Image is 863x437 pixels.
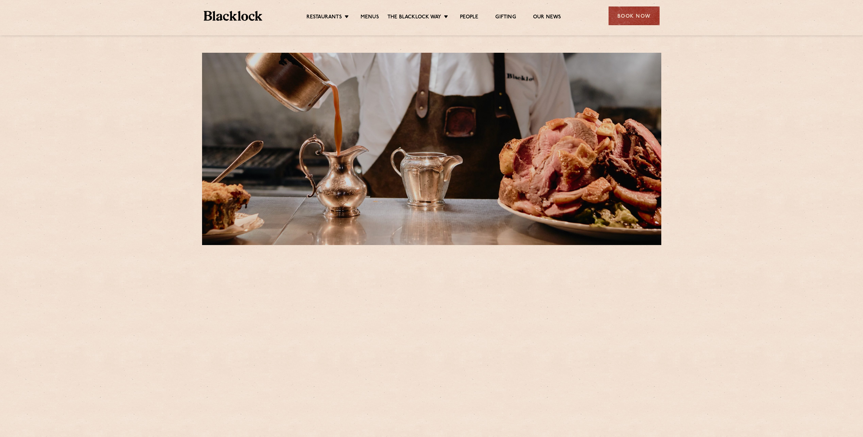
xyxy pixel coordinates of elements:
a: Restaurants [306,14,342,21]
a: Our News [533,14,561,21]
a: Menus [361,14,379,21]
a: The Blacklock Way [387,14,441,21]
a: Gifting [495,14,516,21]
img: BL_Textured_Logo-footer-cropped.svg [204,11,263,21]
a: People [460,14,478,21]
div: Book Now [609,6,660,25]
